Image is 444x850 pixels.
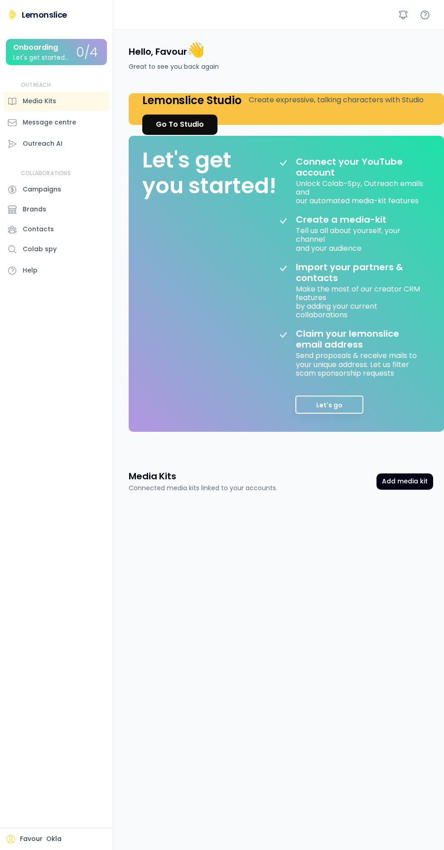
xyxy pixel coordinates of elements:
[296,156,424,178] div: Connect your YouTube account
[21,81,51,89] div: OUTREACH
[296,178,424,205] div: Unlock Colab-Spy, Outreach emails and our automated media-kit features
[156,119,204,130] div: Go To Studio
[295,396,363,414] button: Let's go
[20,835,62,844] div: Favour Okla
[23,118,76,127] div: Message centre
[23,139,63,148] div: Outreach AI
[23,185,61,194] div: Campaigns
[142,93,241,107] h4: Lemonslice Studio
[296,350,424,377] div: Send proposals & receive mails to your unique address. Let us filter scam sponsorship requests
[129,470,176,482] h3: Media Kits
[296,283,424,320] div: Make the most of our creator CRM features by adding your current collaborations
[13,54,69,61] div: Let's get started...
[23,96,56,106] div: Media Kits
[296,328,424,350] div: Claim your lemonslice email address
[376,473,433,490] button: Add media kit
[7,9,18,20] img: Lemonslice
[296,262,424,283] div: Import your partners & contacts
[23,244,57,254] div: Colab spy
[23,224,54,234] div: Contacts
[296,225,424,253] div: Tell us all about yourself, your channel and your audience
[22,9,67,20] div: Lemonslice
[296,214,409,225] div: Create a media-kit
[23,205,46,214] div: Brands
[142,115,217,135] a: Go To Studio
[187,39,205,60] font: 👋
[21,170,71,177] div: COLLABORATIONS
[76,46,98,60] div: 0/4
[129,40,205,59] h4: Hello, Favour
[129,483,277,493] div: Connected media kits linked to your accounts.
[129,62,219,72] div: Great to see you back again
[13,43,58,52] div: Onboarding
[142,147,276,199] div: Let's get you started!
[23,266,38,275] div: Help
[249,95,424,105] div: Create expressive, talking characters with Studio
